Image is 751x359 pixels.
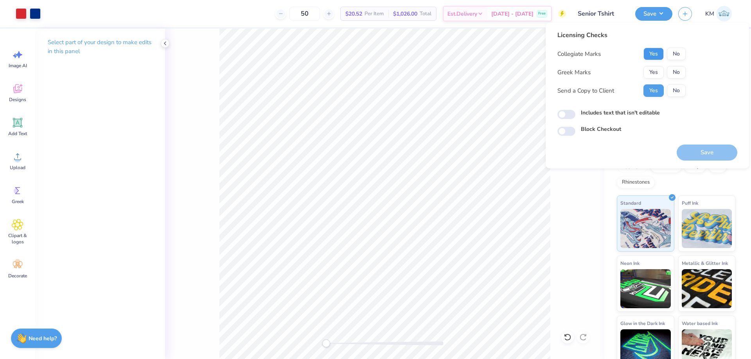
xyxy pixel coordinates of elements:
[682,259,728,267] span: Metallic & Glitter Ink
[491,10,534,18] span: [DATE] - [DATE]
[557,30,686,40] div: Licensing Checks
[345,10,362,18] span: $20.52
[682,199,698,207] span: Puff Ink
[643,84,664,97] button: Yes
[557,86,614,95] div: Send a Copy to Client
[682,209,732,248] img: Puff Ink
[620,319,665,327] span: Glow in the Dark Ink
[682,269,732,308] img: Metallic & Glitter Ink
[29,335,57,342] strong: Need help?
[667,48,686,60] button: No
[12,198,24,205] span: Greek
[620,269,671,308] img: Neon Ink
[716,6,732,21] img: Karl Michael Narciza
[682,319,718,327] span: Water based Ink
[557,50,601,59] div: Collegiate Marks
[702,6,735,21] a: KM
[620,209,671,248] img: Standard
[5,232,31,245] span: Clipart & logos
[667,66,686,79] button: No
[620,259,640,267] span: Neon Ink
[420,10,431,18] span: Total
[705,9,714,18] span: KM
[9,63,27,69] span: Image AI
[581,109,660,117] label: Includes text that isn't editable
[557,68,591,77] div: Greek Marks
[538,11,546,16] span: Free
[8,273,27,279] span: Decorate
[643,48,664,60] button: Yes
[9,96,26,103] span: Designs
[620,199,641,207] span: Standard
[289,7,320,21] input: – –
[48,38,153,56] p: Select part of your design to make edits in this panel
[635,7,672,21] button: Save
[365,10,384,18] span: Per Item
[572,6,629,21] input: Untitled Design
[8,130,27,137] span: Add Text
[10,164,25,171] span: Upload
[393,10,417,18] span: $1,026.00
[643,66,664,79] button: Yes
[617,177,655,188] div: Rhinestones
[581,125,621,133] label: Block Checkout
[322,339,330,347] div: Accessibility label
[667,84,686,97] button: No
[447,10,477,18] span: Est. Delivery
